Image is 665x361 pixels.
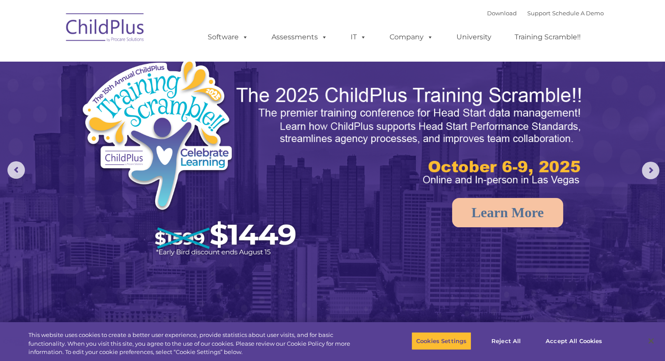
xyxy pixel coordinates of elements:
a: Schedule A Demo [552,10,604,17]
a: University [448,28,500,46]
font: | [487,10,604,17]
a: Learn More [452,198,563,227]
a: Company [381,28,442,46]
a: IT [342,28,375,46]
button: Close [641,331,661,351]
button: Cookies Settings [411,332,471,350]
span: Phone number [122,94,159,100]
div: This website uses cookies to create a better user experience, provide statistics about user visit... [28,331,366,357]
span: Last name [122,58,148,64]
a: Software [199,28,257,46]
img: ChildPlus by Procare Solutions [62,7,149,51]
a: Download [487,10,517,17]
button: Reject All [479,332,533,350]
a: Assessments [263,28,336,46]
button: Accept All Cookies [541,332,607,350]
a: Training Scramble!! [506,28,589,46]
a: Support [527,10,550,17]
